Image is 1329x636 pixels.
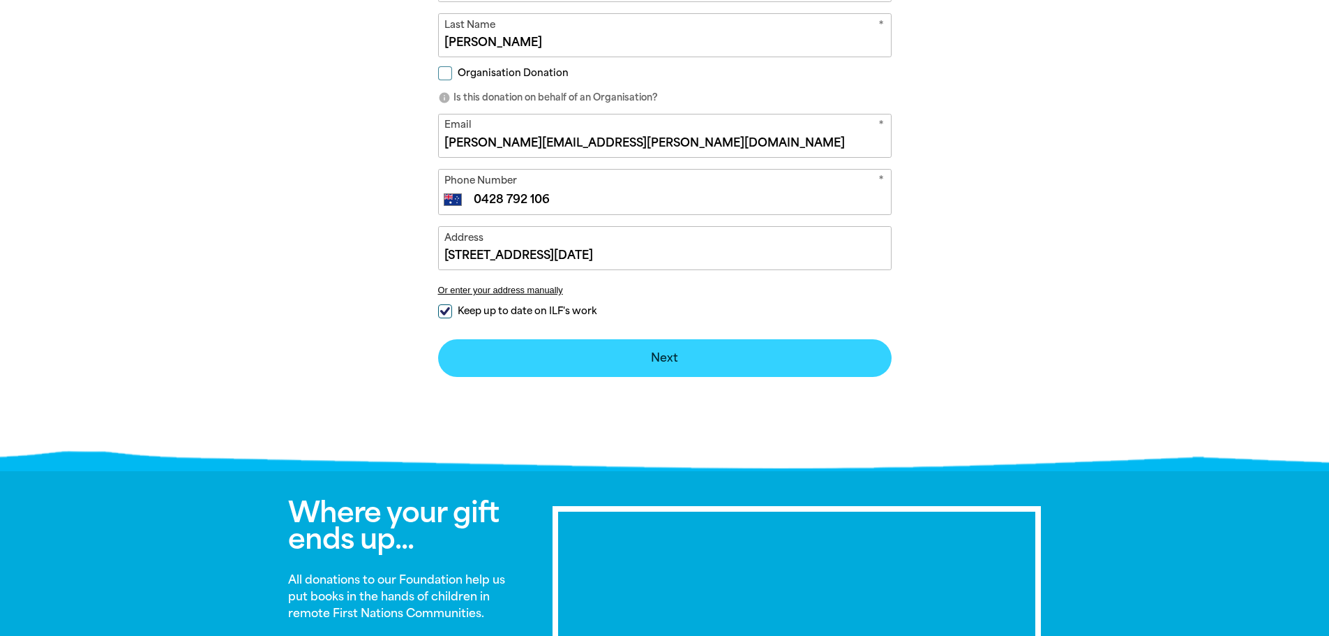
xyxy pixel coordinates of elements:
span: Organisation Donation [458,66,569,80]
p: Is this donation on behalf of an Organisation? [438,91,892,105]
i: Required [878,173,884,191]
i: info [438,91,451,104]
span: Where your gift ends up... [288,496,499,556]
input: Keep up to date on ILF's work [438,304,452,318]
button: Or enter your address manually [438,285,892,295]
input: Organisation Donation [438,66,452,80]
strong: All donations to our Foundation help us put books in the hands of children in remote First Nation... [288,573,505,620]
button: Next [438,339,892,377]
span: Keep up to date on ILF's work [458,304,596,318]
